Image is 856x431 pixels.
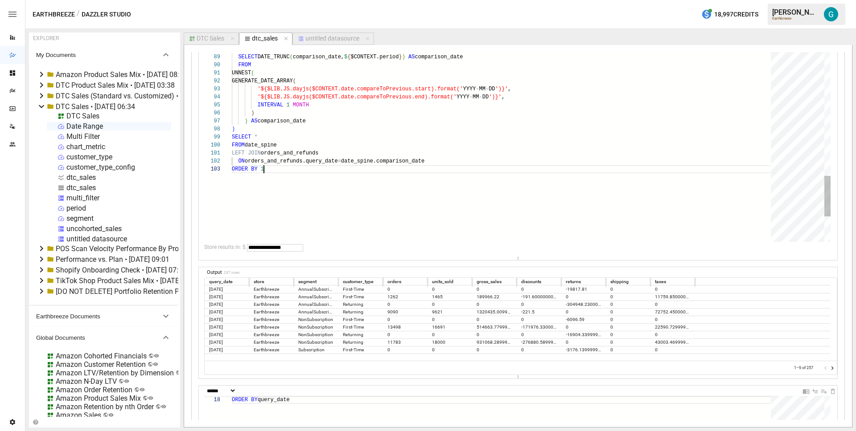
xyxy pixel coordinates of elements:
div: 0 [561,293,606,301]
div: NonSubscription [294,316,338,323]
span: 1 [261,166,264,172]
div: 100 [204,141,220,149]
button: 18,997Credits [698,6,762,23]
div: 0 [517,285,561,293]
div: Shopify Onboarding Check • [DATE] 07:31 [56,266,186,274]
div: Earthbreeze [249,331,294,338]
div: 94 [204,93,220,101]
label: Store results in: $. [204,244,247,250]
div: 0 [472,331,517,338]
span: '${$LIB.JS.dayjs($CONTEXT.date.compareToPrevious.s [258,86,418,92]
div: Earthbreeze [249,338,294,346]
div: First-Time [338,316,383,323]
div: 0 [606,301,650,308]
span: ( [293,78,296,84]
div: 9621 [428,308,472,316]
div: Amazon Order Retention [56,386,132,394]
button: dtc_sales [239,33,292,45]
div: 0 [606,338,650,346]
div: 0 [428,285,472,293]
div: dtc_sales [252,35,278,43]
div: AnnualSubscription [294,308,338,316]
div: 0 [650,301,695,308]
div: 1465 [428,293,472,301]
div: 89 [204,53,220,61]
div: 98 [204,125,220,133]
div: returns [566,279,581,285]
span: MM [473,94,479,100]
div: Earthbreeze [249,293,294,301]
div: DTC Product Sales Mix • [DATE] 03:38 [56,81,175,89]
div: 0 [383,301,428,308]
div: Amazon Sales [56,411,101,419]
div: NonSubscription [294,323,338,331]
svg: Public [154,353,159,358]
div: Delete Cell [829,386,836,395]
div: 97 [204,117,220,125]
span: nd).format(' [418,94,457,100]
div: AnnualSubscription [294,301,338,308]
div: 514663.7799999999 [472,323,517,331]
div: 90 [204,61,220,69]
span: DD [482,94,489,100]
button: Global Documents [29,327,178,348]
div: customer_type [66,153,112,161]
div: NonSubscription [294,338,338,346]
span: YYYY [463,86,476,92]
span: BY [251,397,257,403]
div: 95 [204,101,220,109]
span: Earthbreeze Documents [36,313,160,320]
div: 0 [517,346,561,354]
div: 0 [606,293,650,301]
div: Earthbreeze [249,316,294,323]
div: First-Time [338,285,383,293]
div: 257 rows [224,270,239,275]
div: -3176.1399999999985 [561,346,606,354]
div: NonSubscription [294,331,338,338]
div: -304948.23000000045 [561,301,606,308]
span: ORDER [232,166,248,172]
div: 0 [606,285,650,293]
div: 0 [472,316,517,323]
div: customer_type [343,279,374,285]
div: 189966.22 [472,293,517,301]
span: tart).format(' [418,86,463,92]
div: 91 [204,69,220,77]
div: 2024-08-01 [205,308,249,316]
div: Returning [338,308,383,316]
span: DD [489,86,495,92]
span: ')}' [495,86,508,92]
div: 102 [204,157,220,165]
div: 2024-08-01 [205,323,249,331]
div: 2024-08-01 [205,338,249,346]
span: '${$LIB.JS.dayjs($CONTEXT.date.compareToPrevious.e [258,94,418,100]
div: period [66,204,86,212]
div: 0 [650,346,695,354]
span: SELECT [238,54,257,60]
div: 103 [204,165,220,173]
div: 2024-08-01 [205,346,249,354]
button: Go to next page [829,365,836,372]
div: 0 [383,331,428,338]
div: 0 [472,346,517,354]
span: 1 [286,102,289,108]
div: Documentation [802,386,810,395]
div: DTC Sales [66,112,99,120]
div: 0 [383,346,428,354]
div: shipping [610,279,629,285]
span: AS [251,118,257,124]
div: -16904.339999999997 [561,331,606,338]
svg: Public [108,412,114,418]
img: Gavin Acres [824,7,838,21]
span: Global Documents [36,334,160,341]
p: 1–9 of 257 [794,365,813,371]
span: YYYY [457,94,469,100]
div: gross_sales [477,279,502,285]
span: , [502,94,505,100]
div: 0 [472,285,517,293]
div: 96 [204,109,220,117]
span: INTERVAL [258,102,284,108]
div: 0 [517,331,561,338]
span: ) [251,110,254,116]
